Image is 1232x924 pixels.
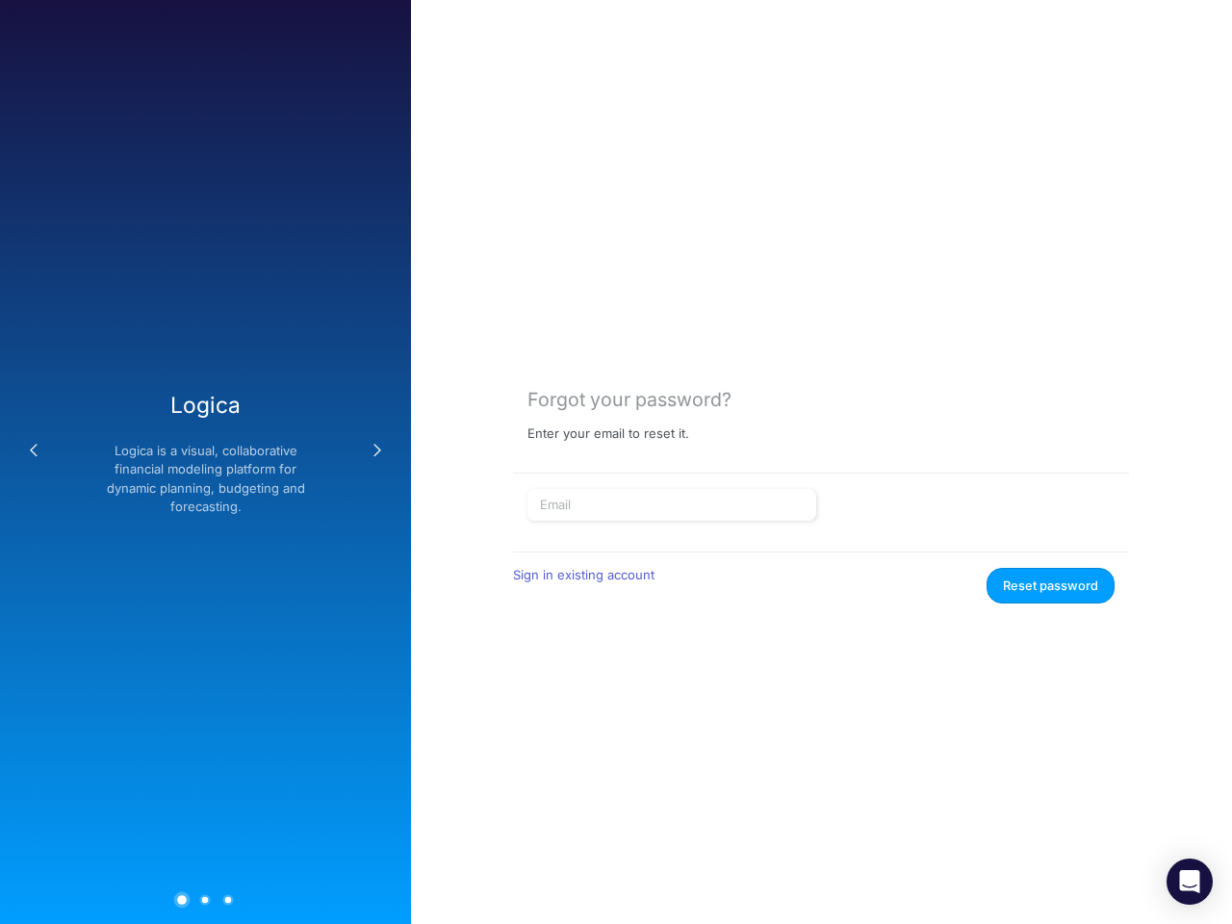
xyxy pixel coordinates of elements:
[174,891,191,908] button: 1
[527,489,816,522] input: Email
[987,568,1115,603] button: Reset password
[92,442,319,517] p: Logica is a visual, collaborative financial modeling platform for dynamic planning, budgeting and...
[527,389,1115,411] div: Forgot your password?
[200,894,211,905] button: 2
[1167,859,1213,905] div: Open Intercom Messenger
[358,431,397,470] button: Next
[223,894,234,905] button: 3
[92,392,319,418] h3: Logica
[513,567,654,582] a: Sign in existing account
[527,426,689,442] p: Enter your email to reset it.
[14,431,53,470] button: Previous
